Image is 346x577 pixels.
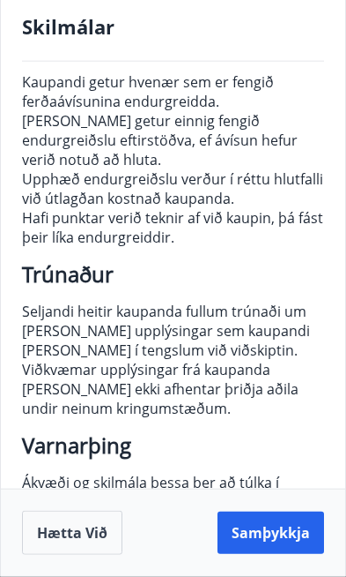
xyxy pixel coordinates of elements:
p: Seljandi heitir kaupanda fullum trúnaði um [PERSON_NAME] upplýsingar sem kaupandi [PERSON_NAME] í... [22,302,324,418]
h4: Skilmálar [22,13,324,40]
h2: Trúnaður [22,265,324,284]
p: Upphæð endurgreiðslu verður í réttu hlutfalli við útlagðan kostnað kaupanda. [22,169,324,208]
h2: Varnarþing [22,436,324,455]
p: [PERSON_NAME] getur einnig fengið endurgreiðslu eftirstöðva, ef ávísun hefur verið notuð að hluta. [22,111,324,169]
p: Hafi punktar verið teknir af við kaupin, þá fást þeir líka endurgreiddir. [22,208,324,247]
button: Hætta við [22,511,122,555]
p: Kaupandi getur hvenær sem er fengið ferðaávísunina endurgreidda. [22,72,324,111]
button: Samþykkja [217,512,324,554]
